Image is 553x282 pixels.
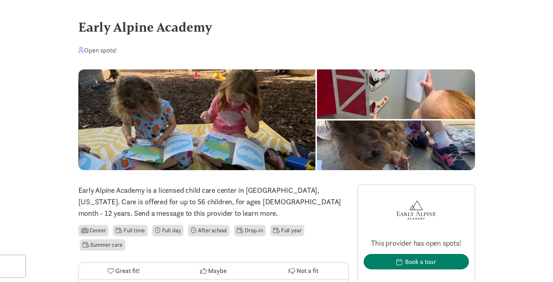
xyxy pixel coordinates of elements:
li: Full year [270,225,304,236]
div: Book a tour [405,257,436,267]
span: Great fit! [115,266,140,276]
span: Maybe [208,266,227,276]
img: Provider logo [395,191,438,229]
li: Drop-in [234,225,266,236]
div: Early Alpine Academy [78,17,475,37]
span: Not a fit [296,266,318,276]
li: Full day [152,225,184,236]
li: Summer care [80,239,125,251]
li: Center [78,225,109,236]
p: Early Alpine Academy is a licensed child care center in [GEOGRAPHIC_DATA], [US_STATE]. Care is of... [78,185,349,219]
button: Maybe [169,263,258,279]
p: This provider has open spots! [364,238,469,248]
li: Full time [113,225,147,236]
button: Great fit! [79,263,169,279]
button: Book a tour [364,254,469,269]
li: After school [188,225,230,236]
div: Open spots! [78,45,117,55]
button: Not a fit [258,263,348,279]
